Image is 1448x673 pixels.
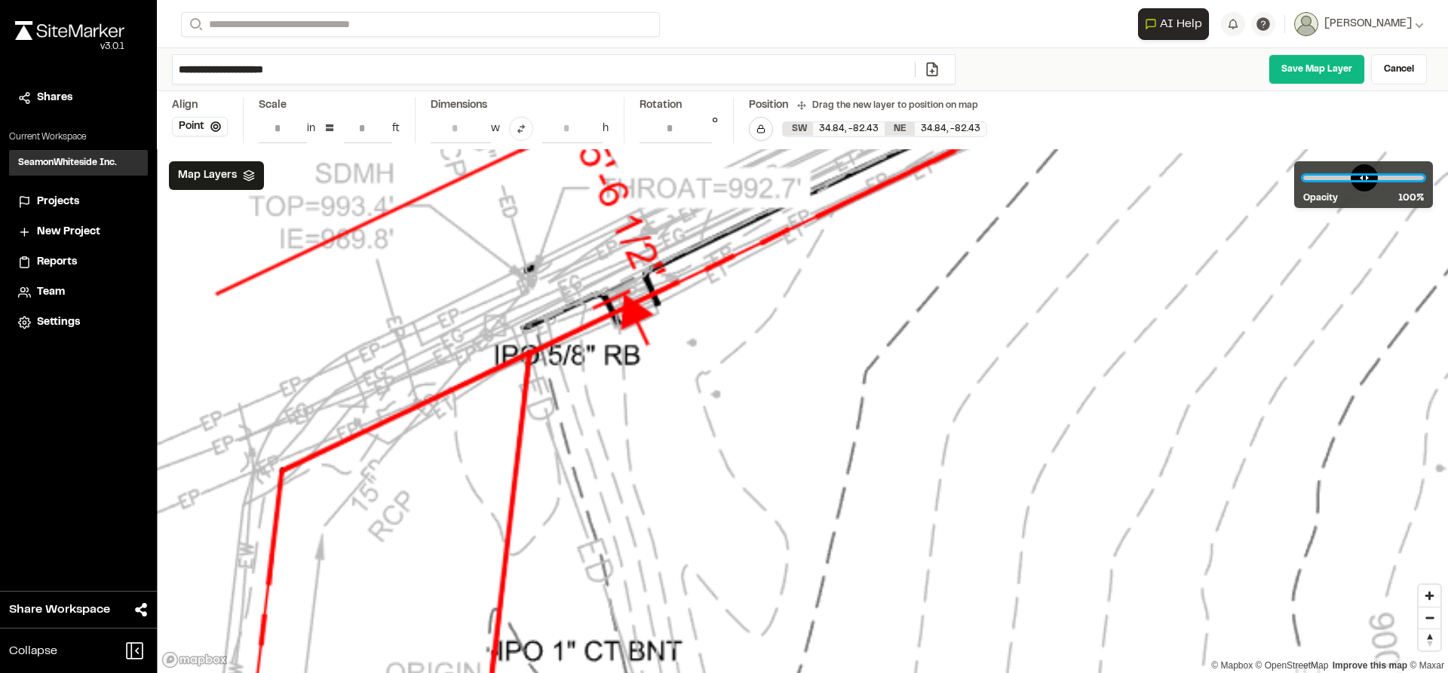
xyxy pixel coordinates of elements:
div: h [603,121,609,137]
span: Reports [37,254,77,271]
a: Add/Change File [915,62,949,77]
div: Rotation [640,97,718,114]
div: in [307,121,315,137]
button: Search [181,12,208,37]
a: Team [18,284,139,301]
button: Open AI Assistant [1138,8,1209,40]
span: New Project [37,224,100,240]
div: SW [783,122,813,136]
a: Mapbox logo [161,651,228,668]
img: rebrand.png [15,21,124,40]
span: [PERSON_NAME] [1324,16,1412,32]
span: Zoom out [1419,607,1440,629]
a: Save Map Layer [1269,54,1365,84]
div: ft [392,121,400,137]
button: Zoom out [1419,607,1440,629]
span: AI Help [1160,15,1202,33]
a: Shares [18,90,139,106]
button: Zoom in [1419,585,1440,607]
a: Projects [18,194,139,210]
div: w [491,121,500,137]
div: SW 34.8362589534005, -82.43136566524508 | NE 34.83954462295415, -82.42536094364611 [783,122,986,136]
a: New Project [18,224,139,240]
a: Map feedback [1333,660,1407,671]
a: Settings [18,314,139,331]
div: 34.84 , -82.43 [915,122,986,136]
span: Reset bearing to north [1419,629,1440,650]
div: Scale [259,97,287,114]
div: Oh geez...please don't... [15,40,124,54]
a: Reports [18,254,139,271]
p: Current Workspace [9,130,148,144]
div: 34.84 , -82.43 [813,122,885,136]
div: Align [172,97,228,114]
span: Shares [37,90,72,106]
span: Collapse [9,642,57,660]
div: Open AI Assistant [1138,8,1215,40]
div: Drag the new layer to position on map [797,99,978,112]
div: NE [885,122,915,136]
button: Point [172,117,228,136]
h3: SeamonWhiteside Inc. [18,156,117,170]
span: Map Layers [178,167,237,184]
span: Opacity [1303,191,1338,205]
button: Lock Map Layer Position [749,117,773,141]
div: Position [749,97,788,114]
span: Settings [37,314,80,331]
span: Share Workspace [9,601,110,619]
div: = [324,117,335,141]
div: Dimensions [431,97,609,114]
button: [PERSON_NAME] [1294,12,1424,36]
button: Reset bearing to north [1419,629,1440,650]
span: Projects [37,194,79,210]
span: 100 % [1398,191,1424,205]
span: Team [37,284,65,301]
a: Cancel [1371,54,1427,84]
a: Maxar [1410,660,1444,671]
img: User [1294,12,1318,36]
div: ° [712,114,718,143]
a: Mapbox [1211,660,1253,671]
a: OpenStreetMap [1256,660,1329,671]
